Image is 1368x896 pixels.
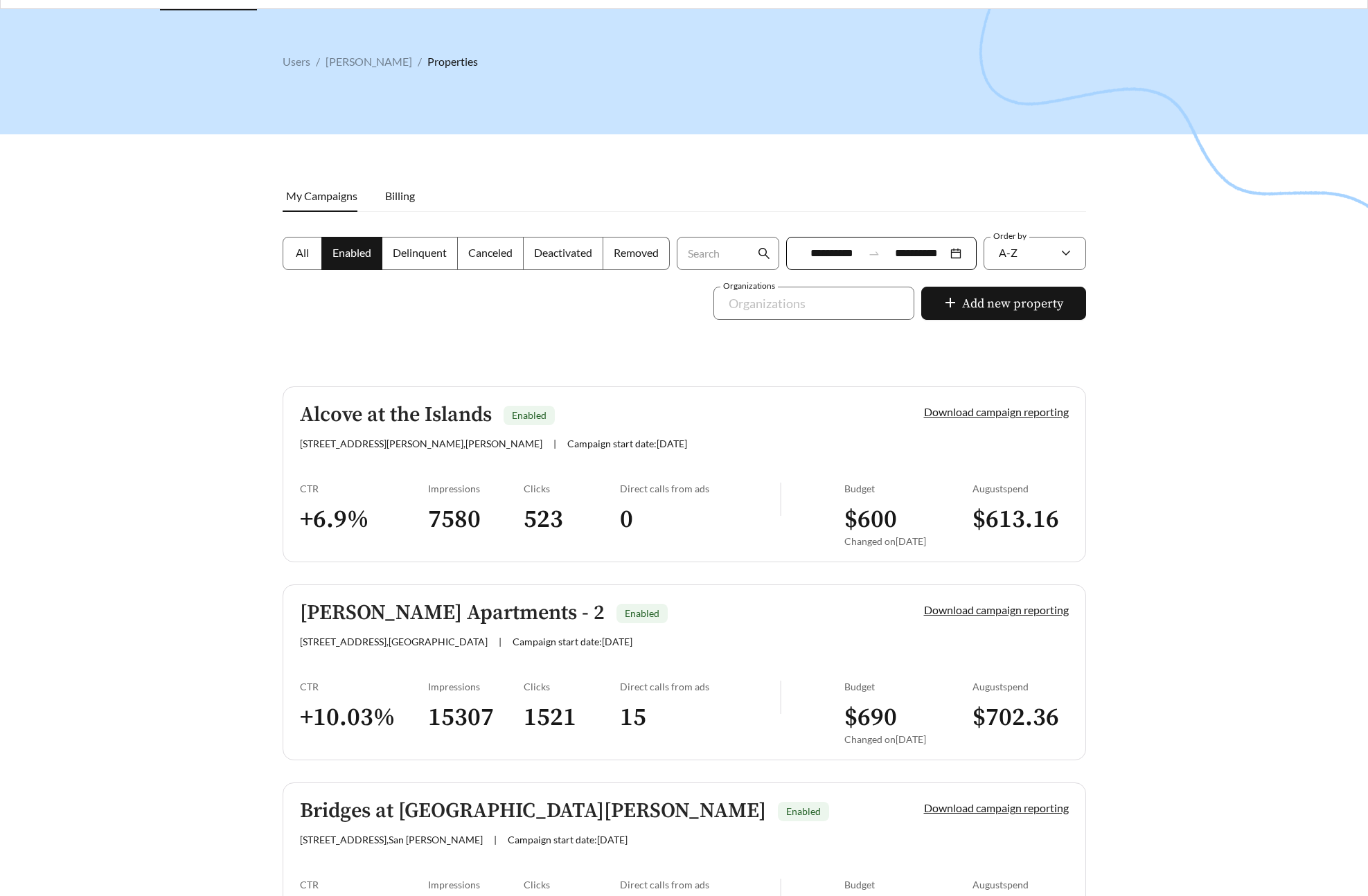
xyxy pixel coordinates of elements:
[620,504,780,535] h3: 0
[428,504,524,535] h3: 7580
[300,800,766,823] h5: Bridges at [GEOGRAPHIC_DATA][PERSON_NAME]
[296,246,309,259] span: All
[283,386,1086,562] a: Alcove at the IslandsEnabled[STREET_ADDRESS][PERSON_NAME],[PERSON_NAME]|Campaign start date:[DATE...
[614,246,659,259] span: Removed
[428,681,524,692] div: Impressions
[924,603,1069,616] a: Download campaign reporting
[524,483,620,494] div: Clicks
[567,438,687,449] span: Campaign start date: [DATE]
[944,296,957,312] span: plus
[844,504,972,535] h3: $ 600
[468,246,513,259] span: Canceled
[508,834,628,845] span: Campaign start date: [DATE]
[524,504,620,535] h3: 523
[300,438,542,449] span: [STREET_ADDRESS][PERSON_NAME] , [PERSON_NAME]
[924,801,1069,814] a: Download campaign reporting
[428,879,524,890] div: Impressions
[999,246,1018,259] span: A-Z
[553,438,556,449] span: |
[868,247,880,260] span: swap-right
[972,483,1069,494] div: August spend
[620,483,780,494] div: Direct calls from ads
[534,246,592,259] span: Deactivated
[300,834,483,845] span: [STREET_ADDRESS] , San [PERSON_NAME]
[513,636,632,647] span: Campaign start date: [DATE]
[300,404,492,427] h5: Alcove at the Islands
[524,879,620,890] div: Clicks
[300,681,428,692] div: CTR
[512,409,547,421] span: Enabled
[428,483,524,494] div: Impressions
[844,681,972,692] div: Budget
[921,287,1086,320] button: plusAdd new property
[283,584,1086,760] a: [PERSON_NAME] Apartments - 2Enabled[STREET_ADDRESS],[GEOGRAPHIC_DATA]|Campaign start date:[DATE]D...
[620,879,780,890] div: Direct calls from ads
[780,483,781,516] img: line
[972,504,1069,535] h3: $ 613.16
[332,246,371,259] span: Enabled
[758,247,770,260] span: search
[300,879,428,890] div: CTR
[962,294,1063,313] span: Add new property
[780,681,781,714] img: line
[494,834,497,845] span: |
[524,681,620,692] div: Clicks
[286,189,357,202] span: My Campaigns
[300,602,605,625] h5: [PERSON_NAME] Apartments - 2
[972,879,1069,890] div: August spend
[300,702,428,733] h3: + 10.03 %
[524,702,620,733] h3: 1521
[300,504,428,535] h3: + 6.9 %
[393,246,447,259] span: Delinquent
[625,607,659,619] span: Enabled
[844,483,972,494] div: Budget
[972,702,1069,733] h3: $ 702.36
[385,189,415,202] span: Billing
[868,247,880,260] span: to
[844,733,972,745] div: Changed on [DATE]
[972,681,1069,692] div: August spend
[786,805,821,817] span: Enabled
[924,405,1069,418] a: Download campaign reporting
[844,702,972,733] h3: $ 690
[620,702,780,733] h3: 15
[499,636,501,647] span: |
[428,702,524,733] h3: 15307
[300,483,428,494] div: CTR
[844,879,972,890] div: Budget
[300,636,488,647] span: [STREET_ADDRESS] , [GEOGRAPHIC_DATA]
[844,535,972,547] div: Changed on [DATE]
[620,681,780,692] div: Direct calls from ads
